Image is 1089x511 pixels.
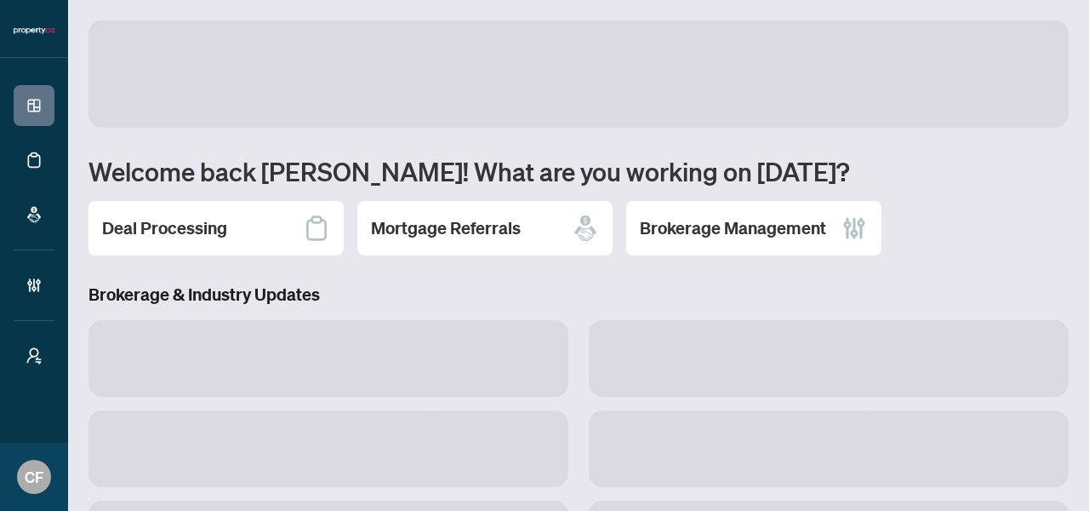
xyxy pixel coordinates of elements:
span: user-switch [26,347,43,365]
img: logo [14,26,54,36]
h2: Deal Processing [102,216,227,240]
h2: Brokerage Management [640,216,826,240]
h2: Mortgage Referrals [371,216,521,240]
span: CF [25,465,43,489]
h3: Brokerage & Industry Updates [88,283,1069,307]
h1: Welcome back [PERSON_NAME]! What are you working on [DATE]? [88,155,1069,187]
